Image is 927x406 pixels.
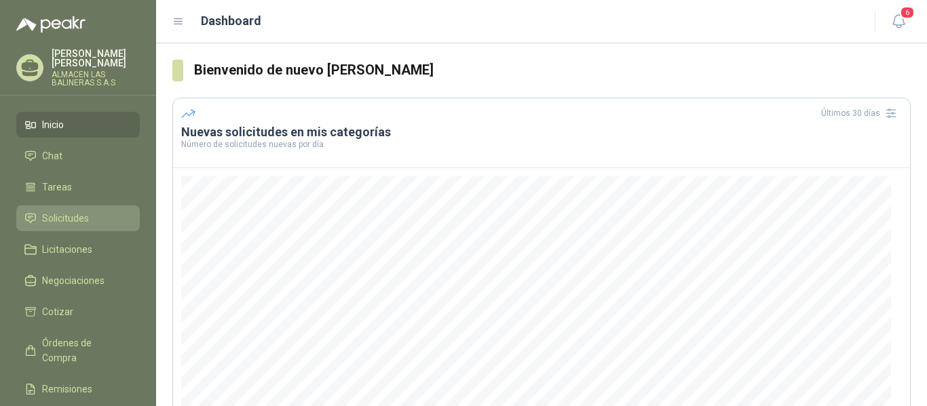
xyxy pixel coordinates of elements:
[16,268,140,293] a: Negociaciones
[42,242,92,257] span: Licitaciones
[42,211,89,226] span: Solicitudes
[194,60,911,81] h3: Bienvenido de nuevo [PERSON_NAME]
[181,124,902,140] h3: Nuevas solicitudes en mis categorías
[16,16,86,33] img: Logo peakr
[42,117,64,132] span: Inicio
[42,336,127,365] span: Órdenes de Compra
[16,376,140,402] a: Remisiones
[16,112,140,138] a: Inicio
[201,12,261,31] h1: Dashboard
[16,174,140,200] a: Tareas
[16,205,140,231] a: Solicitudes
[16,330,140,371] a: Órdenes de Compra
[42,148,62,163] span: Chat
[52,49,140,68] p: [PERSON_NAME] [PERSON_NAME]
[42,304,73,319] span: Cotizar
[886,9,911,34] button: 6
[16,237,140,262] a: Licitaciones
[16,299,140,325] a: Cotizar
[16,143,140,169] a: Chat
[900,6,915,19] span: 6
[181,140,902,148] p: Número de solicitudes nuevas por día
[821,102,902,124] div: Últimos 30 días
[42,382,92,397] span: Remisiones
[42,273,105,288] span: Negociaciones
[42,180,72,195] span: Tareas
[52,70,140,87] p: ALMACEN LAS BALINERAS S.A.S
